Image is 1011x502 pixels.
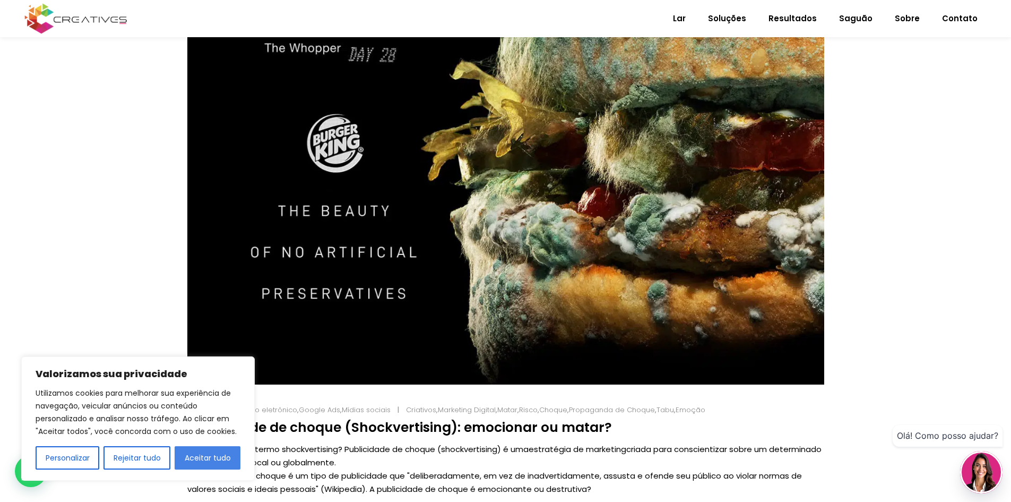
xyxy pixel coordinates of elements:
[36,367,187,380] font: Valorizamos sua privacidade
[828,5,884,32] a: Saguão
[36,388,237,437] font: Utilizamos cookies para melhorar sua experiência de navegação, veicular anúncios ou conteúdo pers...
[187,444,529,455] font: Já ouviu falar do termo shockvertising? Publicidade de choque (shockvertising) é uma
[299,405,340,415] a: Google Ads
[114,453,161,463] font: Rejeitar tudo
[962,453,1001,492] img: agente
[21,356,255,481] div: Valorizamos sua privacidade
[187,418,612,437] font: Publicidade de choque (Shockvertising): emocionar ou matar?
[884,5,931,32] a: Sobre
[662,5,697,32] a: Lar
[567,405,569,415] font: ,
[340,405,342,415] font: ,
[497,405,517,415] a: Matar
[676,405,705,415] a: Emoção
[697,5,757,32] a: Soluções
[895,13,920,24] font: Sobre
[15,455,47,487] div: Contato do WhatsApp
[757,5,828,32] a: Resultados
[496,405,497,415] font: ,
[185,453,231,463] font: Aceitar tudo
[529,444,626,455] a: estratégia de marketing
[517,405,519,415] font: ,
[538,405,539,415] font: ,
[297,405,299,415] font: ,
[656,405,674,415] a: Tabu
[175,446,240,470] button: Aceitar tudo
[187,470,802,495] font: A publicidade de choque é um tipo de publicidade que "deliberadamente, em vez de inadvertidamente...
[342,405,391,415] a: Mídias sociais
[931,5,989,32] a: Contato
[655,405,656,415] font: ,
[673,13,686,24] font: Lar
[674,405,676,415] font: ,
[406,405,436,415] a: Criativos
[36,446,99,470] button: Personalizar
[438,405,496,415] a: Marketing Digital
[942,13,978,24] font: Contato
[103,446,170,470] button: Rejeitar tudo
[22,2,129,35] img: Criativos
[436,405,438,415] font: ,
[897,430,998,441] font: Olá! Como posso ajudar?
[519,405,538,415] a: Risco
[768,13,817,24] font: Resultados
[224,405,297,415] a: Comércio eletrônico
[839,13,872,24] font: Saguão
[539,405,567,415] a: Choque
[708,13,746,24] font: Soluções
[569,405,655,415] a: Propaganda de Choque
[46,453,90,463] font: Personalizar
